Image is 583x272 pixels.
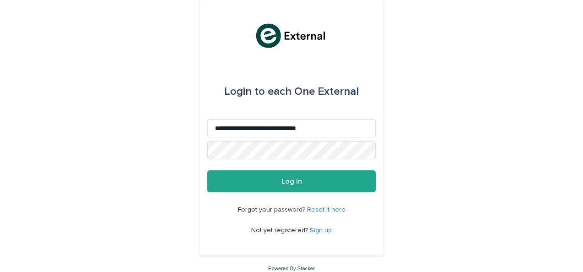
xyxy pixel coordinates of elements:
span: Forgot your password? [238,207,307,213]
a: Powered By Stacker [268,266,314,271]
button: Log in [207,170,376,192]
a: Sign up [310,227,332,234]
span: Log in [281,178,302,185]
img: bc51vvfgR2QLHU84CWIQ [253,22,329,49]
a: Reset it here [307,207,346,213]
div: each One External [224,79,359,104]
span: Login to [224,86,265,97]
span: Not yet registered? [251,227,310,234]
